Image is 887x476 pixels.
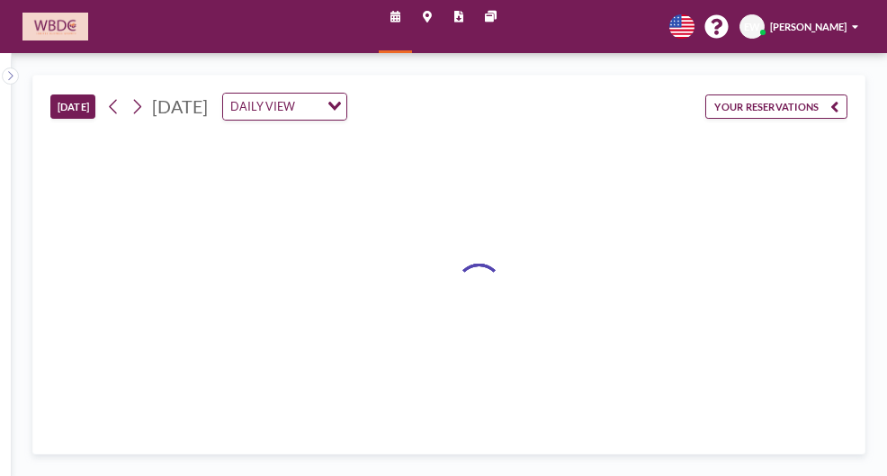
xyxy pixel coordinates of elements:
[223,94,345,120] div: Search for option
[152,95,208,117] span: [DATE]
[770,21,847,32] span: [PERSON_NAME]
[744,21,760,33] span: EW
[50,94,95,120] button: [DATE]
[705,94,847,120] button: YOUR RESERVATIONS
[227,97,297,116] span: DAILY VIEW
[300,97,317,116] input: Search for option
[22,13,88,41] img: organization-logo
